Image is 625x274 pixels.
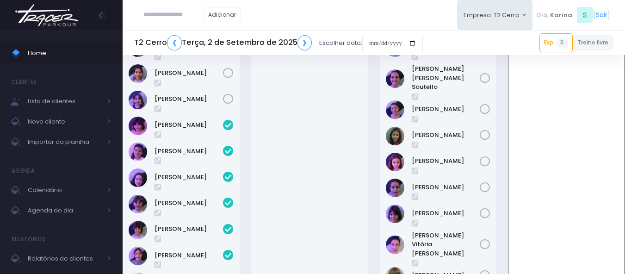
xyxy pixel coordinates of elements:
[412,183,480,192] a: [PERSON_NAME]
[129,64,147,83] img: Marina Árju Aragão Abreu
[28,253,102,265] span: Relatórios de clientes
[577,7,593,23] span: S
[539,33,573,52] a: Exp3
[412,209,480,218] a: [PERSON_NAME]
[129,91,147,109] img: Nina Elias
[134,32,423,54] div: Escolher data:
[155,224,223,234] a: [PERSON_NAME]
[28,184,102,196] span: Calendário
[28,116,102,128] span: Novo cliente
[12,230,46,249] h4: Relatórios
[386,100,404,119] img: Jasmim rocha
[596,10,607,20] a: Sair
[386,236,404,254] img: Maria Vitória Silva Moura
[155,199,223,208] a: [PERSON_NAME]
[386,127,404,145] img: Julia de Campos Munhoz
[12,162,35,180] h4: Agenda
[134,35,312,50] h5: T2 Cerro Terça, 2 de Setembro de 2025
[155,251,223,260] a: [PERSON_NAME]
[155,120,223,130] a: [PERSON_NAME]
[412,131,480,140] a: [PERSON_NAME]
[557,37,568,49] span: 3
[129,221,147,239] img: Mariana Abramo
[155,68,223,78] a: [PERSON_NAME]
[386,179,404,197] img: Luzia Rolfini Fernandes
[297,35,312,50] a: ❯
[155,147,223,156] a: [PERSON_NAME]
[28,47,111,59] span: Home
[129,143,147,161] img: Clara Guimaraes Kron
[28,205,102,217] span: Agenda do dia
[412,231,480,258] a: [PERSON_NAME] Vitória [PERSON_NAME]
[573,35,614,50] a: Treino livre
[129,195,147,213] img: Maria Clara Frateschi
[412,105,480,114] a: [PERSON_NAME]
[129,117,147,135] img: Chiara Real Oshima Hirata
[386,69,404,88] img: Ana Helena Soutello
[155,94,223,104] a: [PERSON_NAME]
[12,73,37,91] h4: Clientes
[28,95,102,107] span: Lista de clientes
[167,35,182,50] a: ❮
[386,205,404,223] img: Malu Bernardes
[28,136,102,148] span: Importar da planilha
[129,168,147,187] img: Isabela de Brito Moffa
[536,11,549,20] span: Olá,
[129,247,147,265] img: Olivia Chiesa
[550,11,572,20] span: Karina
[204,7,241,22] a: Adicionar
[532,5,613,25] div: [ ]
[412,64,480,92] a: [PERSON_NAME] [PERSON_NAME] Soutello
[155,173,223,182] a: [PERSON_NAME]
[412,156,480,166] a: [PERSON_NAME]
[386,153,404,171] img: Luisa Tomchinsky Montezano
